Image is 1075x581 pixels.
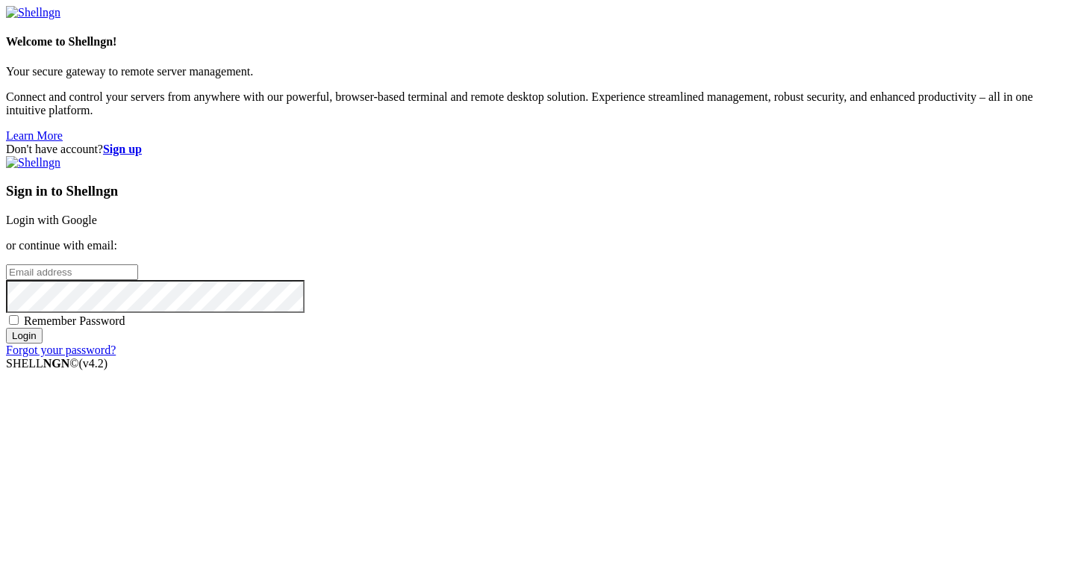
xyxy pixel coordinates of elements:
[6,156,60,170] img: Shellngn
[6,129,63,142] a: Learn More
[24,314,125,327] span: Remember Password
[6,65,1069,78] p: Your secure gateway to remote server management.
[9,315,19,325] input: Remember Password
[6,344,116,356] a: Forgot your password?
[6,183,1069,199] h3: Sign in to Shellngn
[6,357,107,370] span: SHELL ©
[79,357,108,370] span: 4.2.0
[6,6,60,19] img: Shellngn
[6,35,1069,49] h4: Welcome to Shellngn!
[6,143,1069,156] div: Don't have account?
[6,328,43,344] input: Login
[6,90,1069,117] p: Connect and control your servers from anywhere with our powerful, browser-based terminal and remo...
[6,239,1069,252] p: or continue with email:
[103,143,142,155] a: Sign up
[6,264,138,280] input: Email address
[43,357,70,370] b: NGN
[6,214,97,226] a: Login with Google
